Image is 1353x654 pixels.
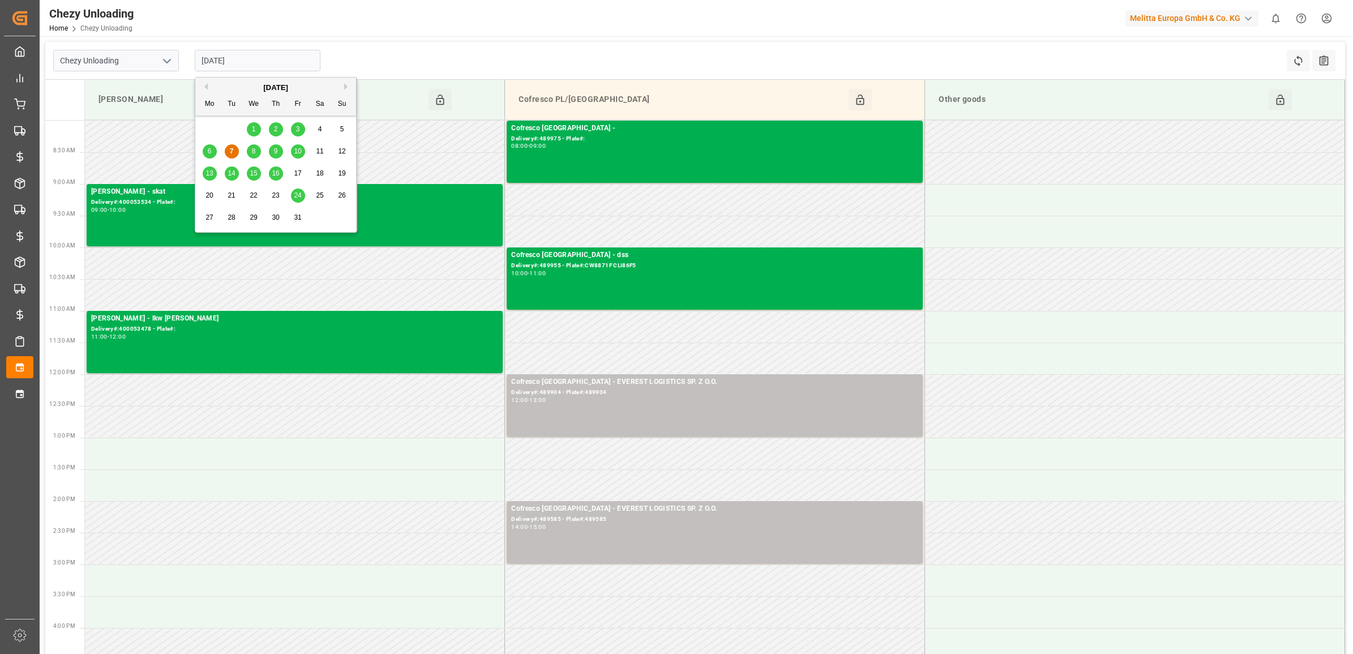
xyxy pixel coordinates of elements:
[316,147,323,155] span: 11
[511,250,918,261] div: Cofresco [GEOGRAPHIC_DATA] - dss
[53,591,75,597] span: 3:30 PM
[230,147,234,155] span: 7
[338,191,345,199] span: 26
[49,306,75,312] span: 11:00 AM
[108,334,109,339] div: -
[511,261,918,271] div: Delivery#:489955 - Plate#:CW8871F CLI86F5
[294,191,301,199] span: 24
[225,97,239,112] div: Tu
[250,169,257,177] span: 15
[53,50,179,71] input: Type to search/select
[250,213,257,221] span: 29
[313,97,327,112] div: Sa
[53,623,75,629] span: 4:00 PM
[53,179,75,185] span: 9:00 AM
[511,524,528,529] div: 14:00
[269,144,283,159] div: Choose Thursday, October 9th, 2025
[274,147,278,155] span: 9
[272,213,279,221] span: 30
[247,166,261,181] div: Choose Wednesday, October 15th, 2025
[247,122,261,136] div: Choose Wednesday, October 1st, 2025
[291,189,305,203] div: Choose Friday, October 24th, 2025
[205,191,213,199] span: 20
[109,334,126,339] div: 12:00
[49,242,75,249] span: 10:00 AM
[225,211,239,225] div: Choose Tuesday, October 28th, 2025
[250,191,257,199] span: 22
[269,211,283,225] div: Choose Thursday, October 30th, 2025
[335,166,349,181] div: Choose Sunday, October 19th, 2025
[313,122,327,136] div: Choose Saturday, October 4th, 2025
[203,97,217,112] div: Mo
[272,191,279,199] span: 23
[91,186,498,198] div: [PERSON_NAME] - skat
[53,559,75,566] span: 3:00 PM
[91,324,498,334] div: Delivery#:400053478 - Plate#:
[294,213,301,221] span: 31
[269,189,283,203] div: Choose Thursday, October 23rd, 2025
[344,83,351,90] button: Next Month
[316,191,323,199] span: 25
[199,118,353,229] div: month 2025-10
[203,144,217,159] div: Choose Monday, October 6th, 2025
[511,143,528,148] div: 08:00
[49,401,75,407] span: 12:30 PM
[53,211,75,217] span: 9:30 AM
[528,524,529,529] div: -
[313,144,327,159] div: Choose Saturday, October 11th, 2025
[934,89,1269,110] div: Other goods
[528,271,529,276] div: -
[91,334,108,339] div: 11:00
[269,166,283,181] div: Choose Thursday, October 16th, 2025
[203,211,217,225] div: Choose Monday, October 27th, 2025
[335,189,349,203] div: Choose Sunday, October 26th, 2025
[205,169,213,177] span: 13
[511,503,918,515] div: Cofresco [GEOGRAPHIC_DATA] - EVEREST LOGISTICS SP. Z O.O.
[340,125,344,133] span: 5
[318,125,322,133] span: 4
[53,496,75,502] span: 2:00 PM
[529,143,546,148] div: 09:00
[247,211,261,225] div: Choose Wednesday, October 29th, 2025
[49,274,75,280] span: 10:30 AM
[53,464,75,471] span: 1:30 PM
[53,528,75,534] span: 2:30 PM
[108,207,109,212] div: -
[203,189,217,203] div: Choose Monday, October 20th, 2025
[158,52,175,70] button: open menu
[338,169,345,177] span: 19
[335,144,349,159] div: Choose Sunday, October 12th, 2025
[228,169,235,177] span: 14
[53,433,75,439] span: 1:00 PM
[511,388,918,397] div: Delivery#:489904 - Plate#:489904
[528,397,529,403] div: -
[528,143,529,148] div: -
[511,397,528,403] div: 12:00
[225,144,239,159] div: Choose Tuesday, October 7th, 2025
[49,369,75,375] span: 12:00 PM
[269,97,283,112] div: Th
[49,337,75,344] span: 11:30 AM
[296,125,300,133] span: 3
[511,123,918,134] div: Cofresco [GEOGRAPHIC_DATA] -
[291,211,305,225] div: Choose Friday, October 31st, 2025
[208,147,212,155] span: 6
[335,97,349,112] div: Su
[49,24,68,32] a: Home
[313,189,327,203] div: Choose Saturday, October 25th, 2025
[205,213,213,221] span: 27
[201,83,208,90] button: Previous Month
[225,166,239,181] div: Choose Tuesday, October 14th, 2025
[91,313,498,324] div: [PERSON_NAME] - lkw [PERSON_NAME]
[247,144,261,159] div: Choose Wednesday, October 8th, 2025
[1125,7,1263,29] button: Melitta Europa GmbH & Co. KG
[511,134,918,144] div: Delivery#:489975 - Plate#:
[338,147,345,155] span: 12
[252,125,256,133] span: 1
[203,166,217,181] div: Choose Monday, October 13th, 2025
[91,198,498,207] div: Delivery#:400053534 - Plate#:
[94,89,429,110] div: [PERSON_NAME]
[529,271,546,276] div: 11:00
[1263,6,1288,31] button: show 0 new notifications
[294,169,301,177] span: 17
